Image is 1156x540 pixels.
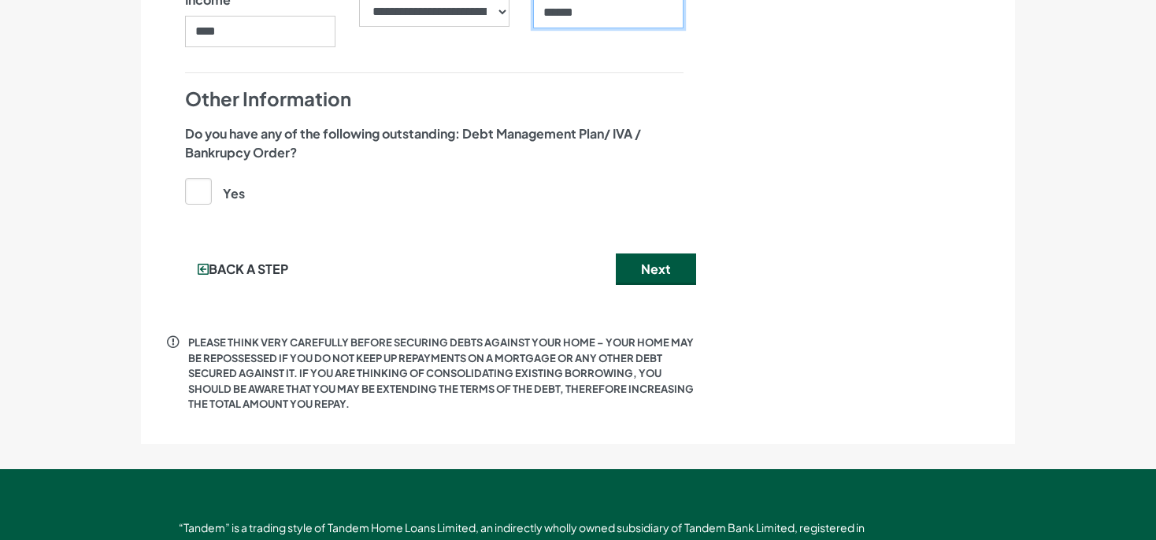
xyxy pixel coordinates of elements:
label: Do you have any of the following outstanding: Debt Management Plan/ IVA / Bankrupcy Order? [185,124,684,162]
h4: Other Information [185,86,684,113]
button: Next [616,253,696,285]
label: Yes [185,178,245,203]
button: Back a step [172,253,313,285]
p: PLEASE THINK VERY CAREFULLY BEFORE SECURING DEBTS AGAINST YOUR HOME – YOUR HOME MAY BE REPOSSESSE... [188,335,696,412]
